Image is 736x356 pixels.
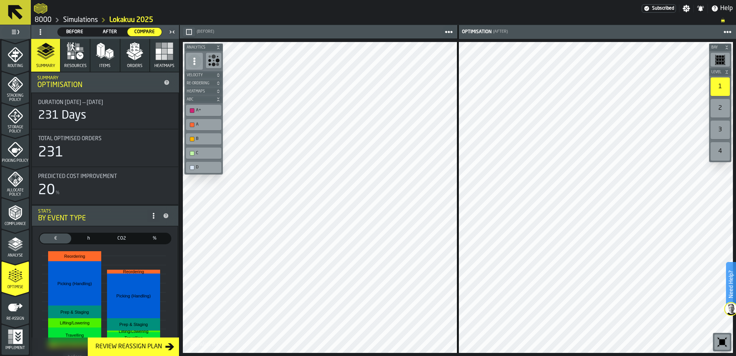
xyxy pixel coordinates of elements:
[185,73,214,77] span: Velocity
[74,235,103,242] span: h
[709,141,731,162] div: button-toolbar-undefined
[204,51,223,71] div: button-toolbar-undefined
[711,142,730,161] div: 4
[38,99,172,106] div: Title
[72,233,105,244] label: button-switch-multi-Time
[2,285,29,289] span: Optimise
[127,64,142,69] span: Orders
[127,27,162,37] label: button-switch-multi-Compare
[184,103,223,118] div: button-toolbar-undefined
[34,15,733,25] nav: Breadcrumb
[184,118,223,132] div: button-toolbar-undefined
[38,145,64,160] div: 231
[187,106,220,114] div: A+
[105,233,138,244] label: button-switch-multi-CO2
[63,16,98,24] a: link-to-/wh/i/b2e041e4-2753-4086-a82a-958e8abdd2c7
[709,97,731,119] div: button-toolbar-undefined
[2,346,29,350] span: Implement
[184,79,223,87] button: button-
[92,27,127,37] label: button-switch-multi-After
[32,129,178,166] div: stat-Total Optimised Orders
[2,135,29,166] li: menu Picking Policy
[38,173,172,180] div: Title
[57,27,92,37] label: button-switch-multi-Before
[187,121,220,129] div: A
[185,89,214,94] span: Heatmaps
[141,235,169,242] span: %
[196,136,219,141] div: B
[130,29,159,35] span: Compare
[88,338,179,356] button: button-Review Reassign Plan
[196,165,219,170] div: D
[207,54,220,67] svg: Show Congestion
[716,336,728,348] svg: Reset zoom and position
[73,233,104,243] div: thumb
[713,333,731,351] div: button-toolbar-undefined
[709,44,731,51] button: button-
[2,254,29,258] span: Analyse
[32,167,178,204] div: stat-Predicted Cost Improvement
[184,132,223,146] div: button-toolbar-undefined
[185,97,214,102] span: ABC
[2,317,29,321] span: Re-assign
[187,135,220,143] div: B
[2,27,29,37] label: button-toggle-Toggle Full Menu
[711,77,730,96] div: 1
[96,29,124,35] span: After
[34,2,47,15] a: logo-header
[2,166,29,197] li: menu Allocate Policy
[64,64,87,69] span: Resources
[2,159,29,163] span: Picking Policy
[197,29,214,34] span: (Before)
[38,183,55,198] div: 20
[167,27,177,37] label: button-toggle-Close me
[710,45,723,50] span: Bay
[183,27,195,37] button: button-
[642,4,676,13] div: Menu Subscription
[127,28,162,36] div: thumb
[93,28,127,36] div: thumb
[184,160,223,175] div: button-toolbar-undefined
[708,4,736,13] label: button-toggle-Help
[727,263,735,306] label: Need Help?
[196,151,219,156] div: C
[184,87,223,95] button: button-
[460,29,492,35] div: Optimisation
[709,119,731,141] div: button-toolbar-undefined
[2,72,29,102] li: menu Stacking Policy
[2,293,29,324] li: menu Re-assign
[138,233,171,244] label: button-switch-multi-Share
[184,146,223,160] div: button-toolbar-undefined
[2,222,29,226] span: Compliance
[652,6,674,11] span: Subscribed
[185,45,214,50] span: Analytics
[184,71,223,79] button: button-
[38,209,147,214] div: Stats
[2,8,29,39] li: menu Agents
[37,76,161,81] div: Summary
[2,198,29,229] li: menu Compliance
[139,233,171,243] div: thumb
[106,233,137,243] div: thumb
[187,149,220,157] div: C
[39,233,72,244] label: button-switch-multi-Cost
[40,233,71,243] div: thumb
[2,261,29,292] li: menu Optimise
[58,28,92,36] div: thumb
[107,235,136,242] span: CO2
[38,99,103,106] span: Duration [DATE] — [DATE]
[185,81,214,86] span: Re-Ordering
[711,99,730,118] div: 2
[642,4,676,13] a: link-to-/wh/i/b2e041e4-2753-4086-a82a-958e8abdd2c7/settings/billing
[2,64,29,68] span: Routing
[41,235,70,242] span: €
[694,5,708,12] label: button-toggle-Notifications
[184,44,223,51] button: button-
[154,64,174,69] span: Heatmaps
[493,29,508,34] span: (After)
[187,163,220,171] div: D
[2,188,29,197] span: Allocate Policy
[2,230,29,260] li: menu Analyse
